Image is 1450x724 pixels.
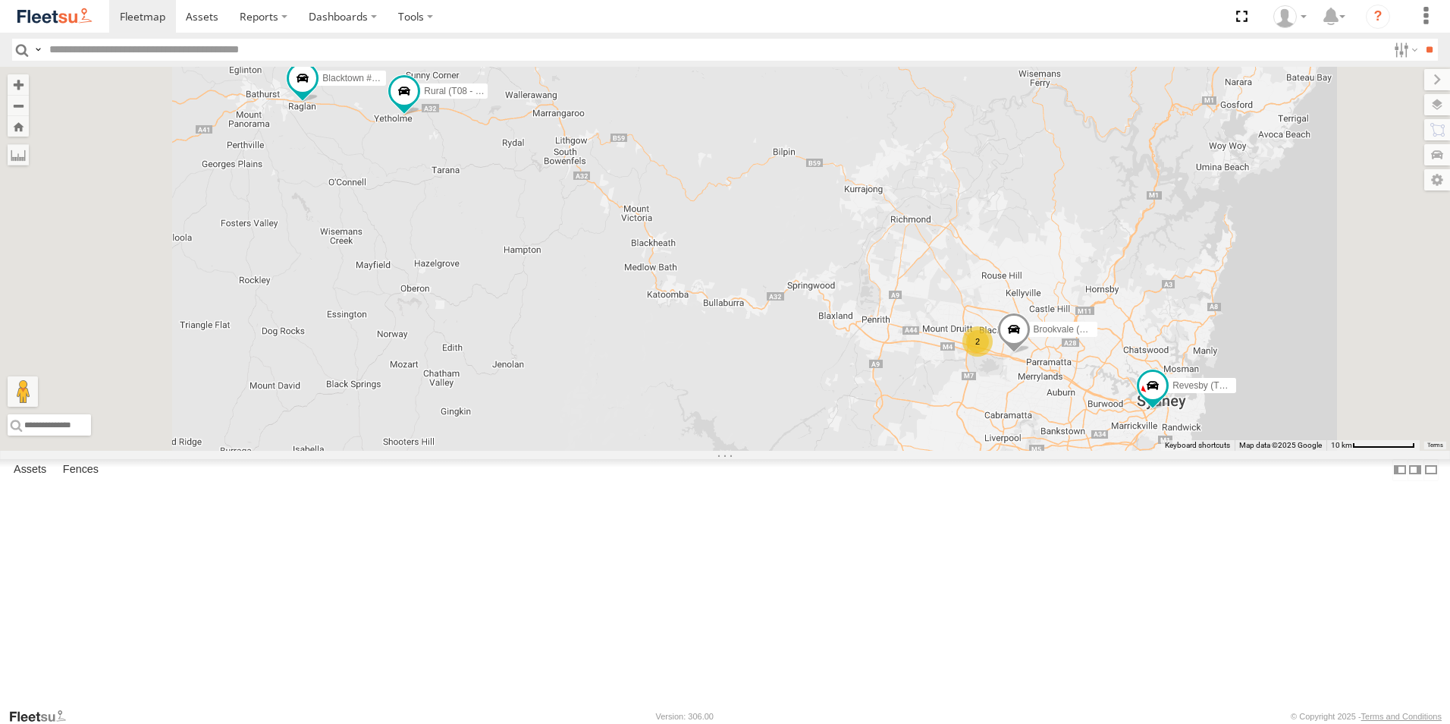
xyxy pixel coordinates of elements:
i: ? [1366,5,1390,29]
div: © Copyright 2025 - [1291,712,1442,721]
span: Brookvale (T10 - [PERSON_NAME]) [1034,324,1182,335]
label: Search Filter Options [1388,39,1420,61]
label: Fences [55,459,106,480]
label: Hide Summary Table [1423,459,1439,481]
button: Zoom Home [8,116,29,137]
button: Keyboard shortcuts [1165,440,1230,451]
label: Search Query [32,39,44,61]
div: Hugh Edmunds [1268,5,1312,28]
div: 2 [962,326,993,357]
span: Map data ©2025 Google [1239,441,1322,449]
label: Assets [6,459,54,480]
span: Rural (T08 - [PERSON_NAME]) [424,86,553,96]
button: Drag Pegman onto the map to open Street View [8,376,38,407]
a: Visit our Website [8,709,78,724]
label: Dock Summary Table to the Left [1392,459,1408,481]
button: Zoom in [8,74,29,95]
label: Map Settings [1424,169,1450,190]
button: Map Scale: 10 km per 79 pixels [1326,440,1420,451]
a: Terms and Conditions [1361,712,1442,721]
img: fleetsu-logo-horizontal.svg [15,6,94,27]
span: 10 km [1331,441,1352,449]
span: Blacktown #1 (T09 - [PERSON_NAME]) [322,73,484,83]
a: Terms (opens in new tab) [1427,442,1443,449]
label: Dock Summary Table to the Right [1408,459,1423,481]
span: Revesby (T07 - [PERSON_NAME]) [1172,381,1315,392]
label: Measure [8,144,29,165]
button: Zoom out [8,95,29,116]
div: Version: 306.00 [656,712,714,721]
